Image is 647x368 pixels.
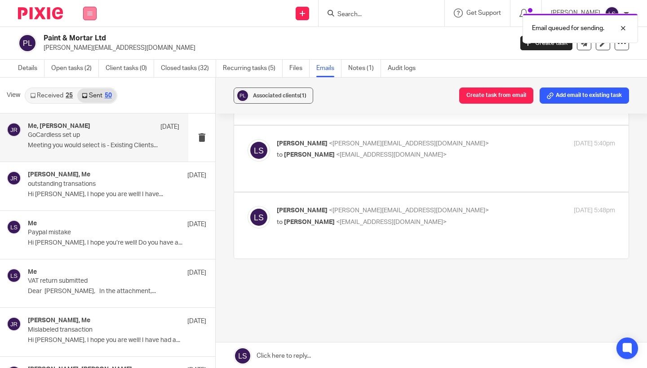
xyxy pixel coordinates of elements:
p: VAT return submitted [28,277,171,285]
p: [DATE] [187,268,206,277]
img: svg%3E [7,171,21,185]
span: to [277,152,283,158]
h2: Paint & Mortar Ltd [44,34,414,43]
a: Sent50 [77,88,116,103]
a: Files [289,60,310,77]
a: Details [18,60,44,77]
p: [DATE] 5:48pm [574,206,615,215]
h4: Me [28,268,37,276]
h4: [PERSON_NAME], Me [28,317,90,324]
span: (1) [300,93,306,98]
img: svg%3E [236,89,249,102]
p: Meeting you would select is - Existing Clients... [28,142,179,149]
p: [DATE] 5:40pm [574,139,615,149]
img: svg%3E [7,268,21,283]
div: 25 [66,92,73,99]
img: svg%3E [7,123,21,137]
img: Pixie [18,7,63,19]
a: Received25 [26,88,77,103]
a: Closed tasks (32) [161,60,216,77]
img: svg%3E [248,206,270,228]
p: Paypal mistake [28,229,171,237]
p: Hi [PERSON_NAME], I hope you are well! I have had a... [28,337,206,344]
a: Recurring tasks (5) [223,60,283,77]
p: [DATE] [187,171,206,180]
span: [PERSON_NAME] [277,207,328,214]
p: Dear [PERSON_NAME], In the attachment,... [28,288,206,295]
p: [DATE] [160,123,179,131]
h4: [PERSON_NAME], Me [28,171,90,179]
p: Mislabeled transaction [28,326,171,334]
span: <[PERSON_NAME][EMAIL_ADDRESS][DOMAIN_NAME]> [329,140,489,147]
p: [DATE] [187,317,206,326]
span: <[EMAIL_ADDRESS][DOMAIN_NAME]> [336,152,447,158]
span: View [7,91,20,100]
a: Client tasks (0) [106,60,154,77]
h4: Me [28,220,37,228]
p: Hi [PERSON_NAME], I hope you are well! I have... [28,191,206,198]
img: svg%3E [7,220,21,234]
img: svg%3E [7,317,21,331]
a: Audit logs [388,60,422,77]
span: [PERSON_NAME] [284,152,335,158]
img: svg%3E [18,34,37,53]
img: svg%3E [605,6,619,21]
p: outstanding transations [28,180,171,188]
span: Associated clients [253,93,306,98]
button: Create task from email [459,88,533,104]
span: <[EMAIL_ADDRESS][DOMAIN_NAME]> [336,219,447,225]
p: [DATE] [187,220,206,229]
span: <[PERSON_NAME][EMAIL_ADDRESS][DOMAIN_NAME]> [329,207,489,214]
img: svg%3E [248,139,270,162]
button: Associated clients(1) [234,88,313,104]
span: to [277,219,283,225]
h4: Me, [PERSON_NAME] [28,123,90,130]
a: Emails [316,60,341,77]
a: Create task [520,36,572,50]
p: Email queued for sending. [532,24,604,33]
div: 50 [105,92,112,99]
button: Add email to existing task [540,88,629,104]
p: GoCardless set up [28,131,149,139]
span: [PERSON_NAME] [277,140,328,147]
a: Open tasks (2) [51,60,99,77]
p: [PERSON_NAME][EMAIL_ADDRESS][DOMAIN_NAME] [44,44,507,53]
span: [PERSON_NAME] [284,219,335,225]
a: Notes (1) [348,60,381,77]
p: Hi [PERSON_NAME], I hope you’re well! Do you have a... [28,239,206,247]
